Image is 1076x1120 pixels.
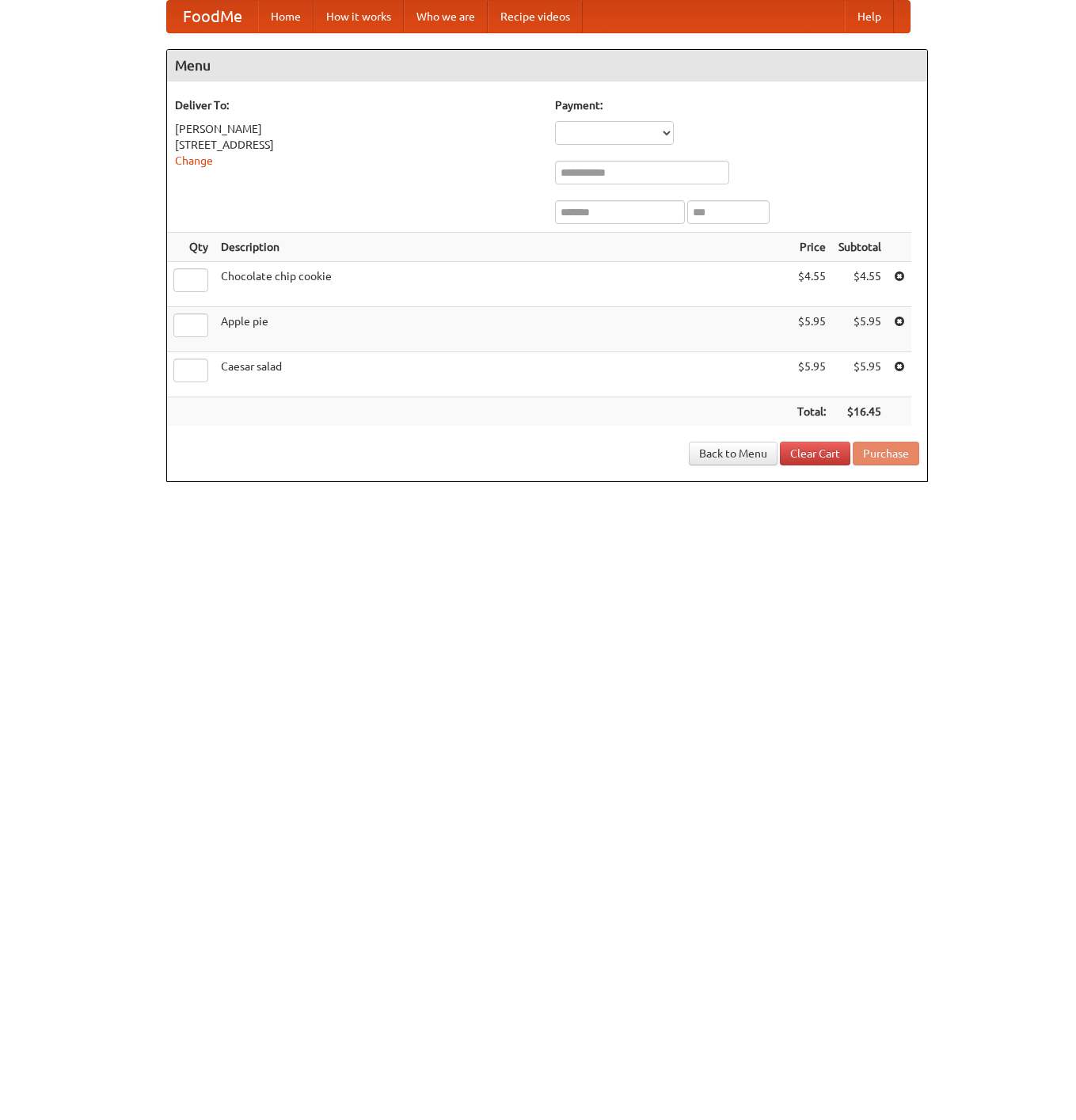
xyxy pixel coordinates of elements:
[689,442,778,465] a: Back to Menu
[175,97,539,113] h5: Deliver To:
[791,307,832,352] td: $5.95
[258,1,314,32] a: Home
[853,442,919,465] button: Purchase
[780,442,850,465] a: Clear Cart
[175,121,539,137] div: [PERSON_NAME]
[791,233,832,262] th: Price
[832,352,888,397] td: $5.95
[175,154,213,167] a: Change
[167,1,258,32] a: FoodMe
[832,307,888,352] td: $5.95
[845,1,894,32] a: Help
[488,1,583,32] a: Recipe videos
[167,50,927,82] h4: Menu
[791,397,832,427] th: Total:
[215,352,791,397] td: Caesar salad
[314,1,404,32] a: How it works
[215,262,791,307] td: Chocolate chip cookie
[215,307,791,352] td: Apple pie
[791,262,832,307] td: $4.55
[832,397,888,427] th: $16.45
[167,233,215,262] th: Qty
[404,1,488,32] a: Who we are
[791,352,832,397] td: $5.95
[555,97,919,113] h5: Payment:
[215,233,791,262] th: Description
[832,233,888,262] th: Subtotal
[832,262,888,307] td: $4.55
[175,137,539,153] div: [STREET_ADDRESS]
